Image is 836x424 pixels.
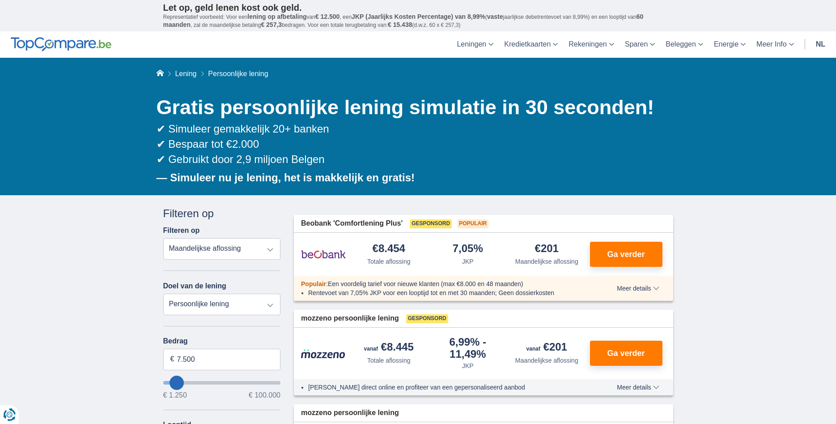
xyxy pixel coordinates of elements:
[709,31,751,58] a: Energie
[617,285,659,291] span: Meer details
[367,356,411,365] div: Totale aflossing
[163,13,644,28] span: 60 maanden
[811,31,831,58] a: nl
[462,361,474,370] div: JKP
[432,337,504,360] div: 6,99%
[261,21,282,28] span: € 257,3
[247,13,306,20] span: lening op afbetaling
[163,392,187,399] span: € 1.250
[364,342,414,354] div: €8.445
[163,337,281,345] label: Bedrag
[208,70,268,77] span: Persoonlijke lening
[515,356,578,365] div: Maandelijkse aflossing
[249,392,280,399] span: € 100.000
[373,243,405,255] div: €8.454
[328,280,523,287] span: Een voordelig tarief voor nieuwe klanten (max €8.000 en 48 maanden)
[163,381,281,385] input: wantToBorrow
[301,218,403,229] span: Beobank 'Comfortlening Plus'
[590,242,662,267] button: Ga verder
[157,171,415,184] b: — Simuleer nu je lening, het is makkelijk en gratis!
[175,70,196,77] a: Lening
[11,37,111,51] img: TopCompare
[751,31,799,58] a: Meer Info
[515,257,578,266] div: Maandelijkse aflossing
[487,13,503,20] span: vaste
[163,227,200,235] label: Filteren op
[308,383,584,392] li: [PERSON_NAME] direct online en profiteer van een gepersonaliseerd aanbod
[157,94,673,121] h1: Gratis persoonlijke lening simulatie in 30 seconden!
[610,285,666,292] button: Meer details
[315,13,340,20] span: € 12.500
[499,31,563,58] a: Kredietkaarten
[526,342,567,354] div: €201
[163,2,673,13] p: Let op, geld lenen kost ook geld.
[301,243,346,266] img: product.pl.alt Beobank
[462,257,474,266] div: JKP
[301,280,326,287] span: Populair
[301,408,399,418] span: mozzeno persoonlijke lening
[535,243,559,255] div: €201
[157,121,673,167] div: ✔ Simuleer gemakkelijk 20+ banken ✔ Bespaar tot €2.000 ✔ Gebruikt door 2,9 miljoen Belgen
[163,13,673,29] p: Representatief voorbeeld: Voor een van , een ( jaarlijkse debetrentevoet van 8,99%) en een loopti...
[607,349,645,357] span: Ga verder
[607,250,645,258] span: Ga verder
[451,31,499,58] a: Leningen
[301,313,399,324] span: mozzeno persoonlijke lening
[410,219,452,228] span: Gesponsord
[620,31,661,58] a: Sparen
[301,349,346,359] img: product.pl.alt Mozzeno
[388,21,412,28] span: € 15.438
[457,219,488,228] span: Populair
[610,384,666,391] button: Meer details
[157,70,164,77] a: Home
[453,243,483,255] div: 7,05%
[352,13,485,20] span: JKP (Jaarlijks Kosten Percentage) van 8,99%
[163,282,226,290] label: Doel van de lening
[367,257,411,266] div: Totale aflossing
[294,279,591,288] div: :
[163,206,281,221] div: Filteren op
[590,341,662,366] button: Ga verder
[617,384,659,390] span: Meer details
[308,288,584,297] li: Rentevoet van 7,05% JKP voor een looptijd tot en met 30 maanden; Geen dossierkosten
[660,31,709,58] a: Beleggen
[406,314,448,323] span: Gesponsord
[563,31,619,58] a: Rekeningen
[170,354,174,364] span: €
